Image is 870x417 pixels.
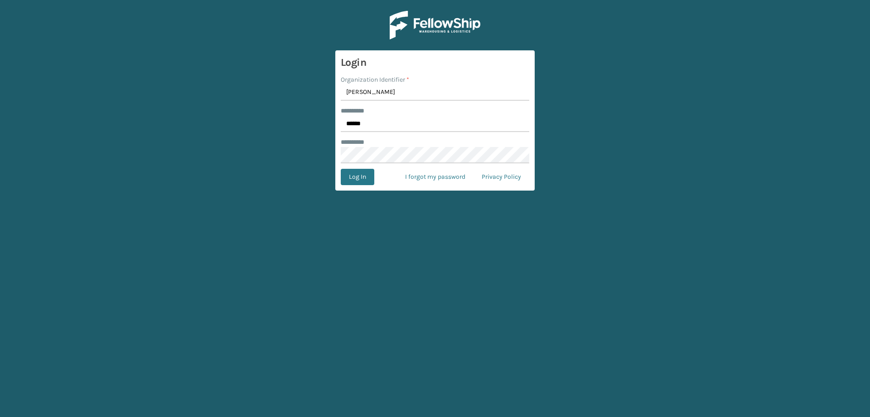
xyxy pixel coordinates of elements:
h3: Login [341,56,529,69]
img: Logo [390,11,480,39]
a: Privacy Policy [474,169,529,185]
label: Organization Identifier [341,75,409,84]
button: Log In [341,169,374,185]
a: I forgot my password [397,169,474,185]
